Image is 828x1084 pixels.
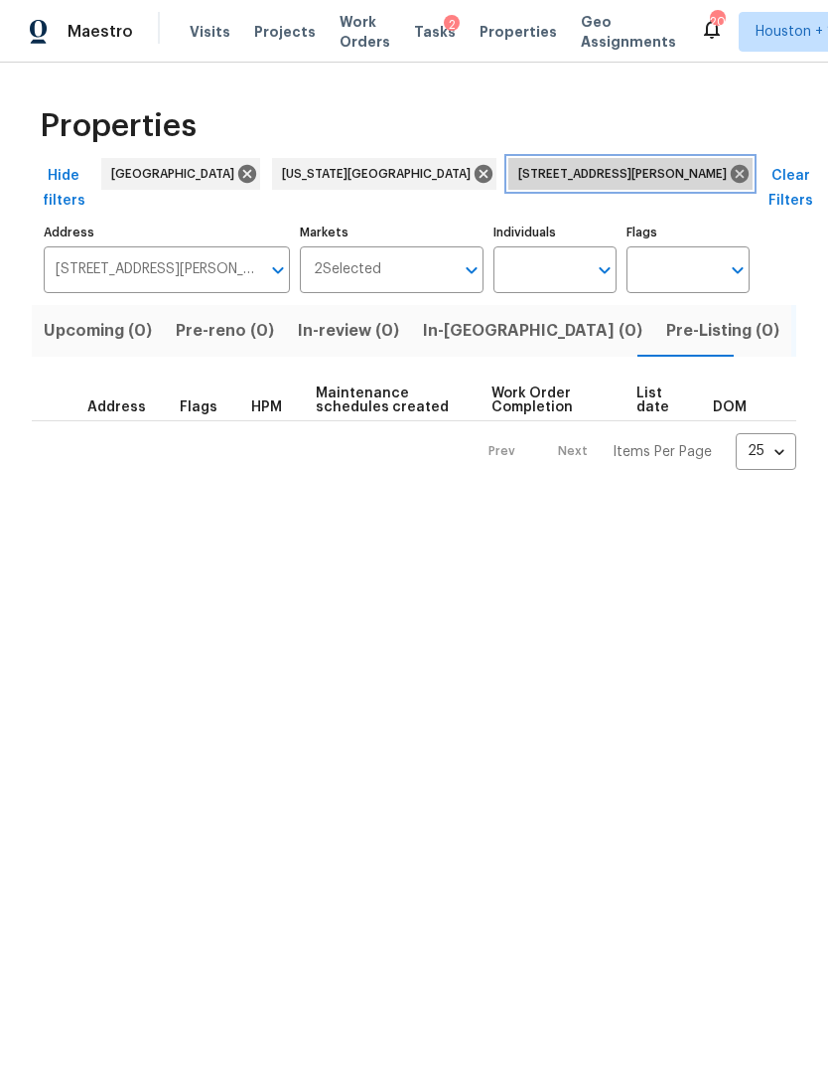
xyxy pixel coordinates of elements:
[736,425,796,477] div: 25
[414,25,456,39] span: Tasks
[282,164,479,184] span: [US_STATE][GEOGRAPHIC_DATA]
[518,164,735,184] span: [STREET_ADDRESS][PERSON_NAME]
[68,22,133,42] span: Maestro
[190,22,230,42] span: Visits
[254,22,316,42] span: Projects
[724,256,752,284] button: Open
[340,12,390,52] span: Work Orders
[87,400,146,414] span: Address
[591,256,619,284] button: Open
[666,317,779,345] span: Pre-Listing (0)
[111,164,242,184] span: [GEOGRAPHIC_DATA]
[40,164,87,213] span: Hide filters
[314,261,381,278] span: 2 Selected
[176,317,274,345] span: Pre-reno (0)
[766,164,814,213] span: Clear Filters
[40,116,197,136] span: Properties
[44,317,152,345] span: Upcoming (0)
[444,15,460,35] div: 2
[101,158,260,190] div: [GEOGRAPHIC_DATA]
[251,400,282,414] span: HPM
[316,387,458,414] span: Maintenance schedules created
[508,158,753,190] div: [STREET_ADDRESS][PERSON_NAME]
[264,256,292,284] button: Open
[423,317,642,345] span: In-[GEOGRAPHIC_DATA] (0)
[613,442,712,462] p: Items Per Page
[480,22,557,42] span: Properties
[470,433,796,470] nav: Pagination Navigation
[636,387,679,414] span: List date
[581,12,676,52] span: Geo Assignments
[300,227,484,238] label: Markets
[272,158,496,190] div: [US_STATE][GEOGRAPHIC_DATA]
[458,256,485,284] button: Open
[759,158,822,219] button: Clear Filters
[180,400,217,414] span: Flags
[493,227,617,238] label: Individuals
[710,12,724,32] div: 20
[44,227,290,238] label: Address
[491,387,603,414] span: Work Order Completion
[298,317,399,345] span: In-review (0)
[713,400,747,414] span: DOM
[32,158,95,219] button: Hide filters
[626,227,750,238] label: Flags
